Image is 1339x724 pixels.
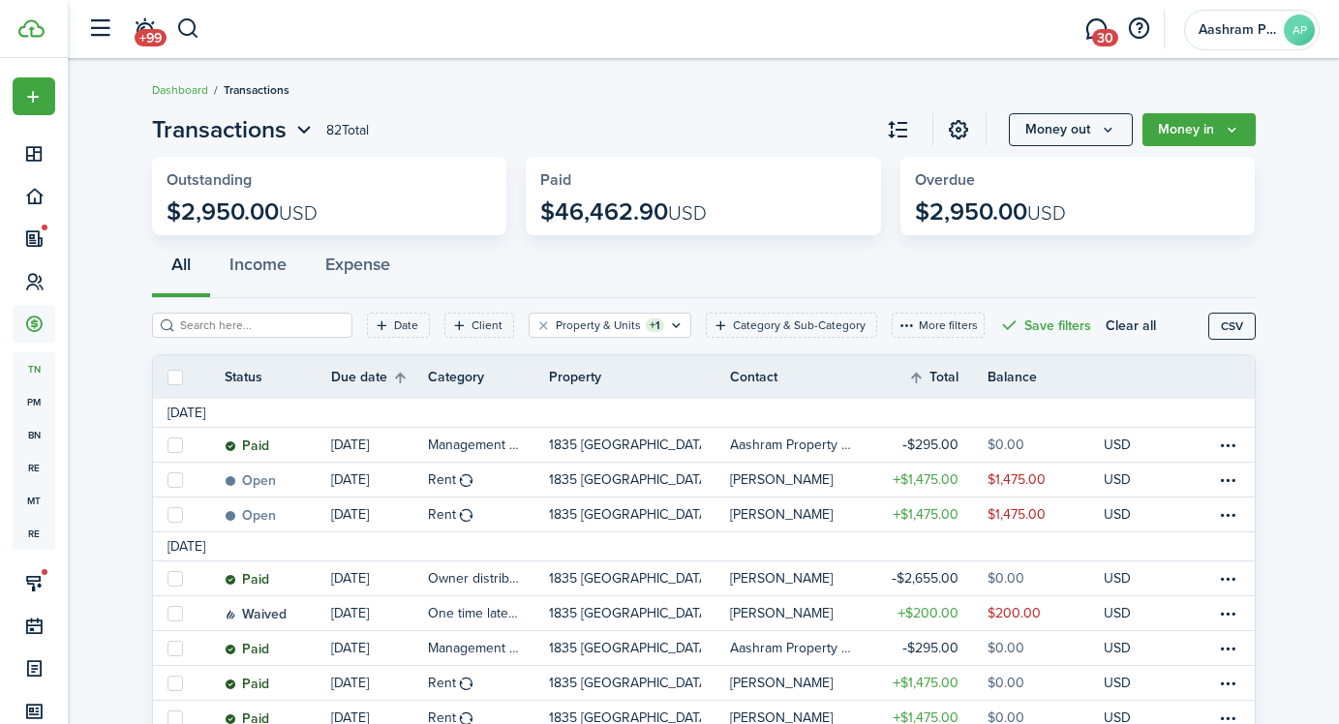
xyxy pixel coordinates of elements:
widget-stats-title: Overdue [915,171,1241,189]
p: [DATE] [331,469,369,490]
table-profile-info-text: [PERSON_NAME] [730,507,833,523]
a: Waived [225,596,331,630]
span: USD [668,198,707,227]
button: Clear all [1106,313,1156,338]
a: [DATE] [331,463,428,497]
a: $200.00 [871,596,988,630]
a: [DATE] [331,498,428,531]
table-amount-description: $200.00 [988,603,1041,623]
span: Transactions [224,81,289,99]
p: [DATE] [331,435,369,455]
a: $1,475.00 [871,498,988,531]
table-amount-title: $295.00 [902,435,959,455]
span: USD [1027,198,1066,227]
status: Open [225,473,276,489]
span: +99 [135,29,167,46]
p: 1835 [GEOGRAPHIC_DATA] ([GEOGRAPHIC_DATA]) [549,638,702,658]
button: Open menu [1142,113,1256,146]
p: USD [1104,673,1131,693]
table-amount-description: $1,475.00 [988,469,1046,490]
table-profile-info-text: [PERSON_NAME] [730,472,833,488]
a: [PERSON_NAME] [730,561,871,595]
a: Open [225,498,331,531]
a: 1835 [GEOGRAPHIC_DATA] ([GEOGRAPHIC_DATA]) [549,561,731,595]
p: $46,462.90 [540,198,707,226]
filter-tag: Open filter [367,313,430,338]
p: [DATE] [331,504,369,525]
p: [DATE] [331,638,369,658]
th: Sort [908,366,988,389]
button: Open menu [1009,113,1133,146]
table-info-title: Management fees [428,638,520,658]
p: 1835 [GEOGRAPHIC_DATA] ([GEOGRAPHIC_DATA]) [549,469,702,490]
a: Management fees [428,428,549,462]
button: Open menu [152,112,317,147]
button: Clear filter [535,317,552,333]
a: Paid [225,666,331,700]
th: Category [428,367,549,387]
a: $1,475.00 [871,666,988,700]
a: [DATE] [331,631,428,665]
table-amount-description: $0.00 [988,673,1024,693]
a: $1,475.00 [988,498,1104,531]
img: TenantCloud [18,19,45,38]
a: $295.00 [871,428,988,462]
a: $0.00 [988,561,1104,595]
button: Search [176,13,200,45]
button: Transactions [152,112,317,147]
th: Status [225,367,331,387]
table-profile-info-text: [PERSON_NAME] [730,606,833,621]
span: Transactions [152,112,287,147]
a: Paid [225,561,331,595]
status: Paid [225,642,269,657]
p: 1835 [GEOGRAPHIC_DATA] ([GEOGRAPHIC_DATA]) [549,504,702,525]
a: pm [13,385,55,418]
a: One time late fee [428,596,549,630]
a: Dashboard [152,81,208,99]
a: re [13,451,55,484]
input: Search here... [175,317,346,335]
table-profile-info-text: [PERSON_NAME] [730,571,833,587]
a: 1835 [GEOGRAPHIC_DATA] ([GEOGRAPHIC_DATA]) [549,666,731,700]
table-info-title: Owner distribution [428,568,520,588]
table-amount-title: $2,655.00 [892,568,959,588]
a: 1835 [GEOGRAPHIC_DATA] ([GEOGRAPHIC_DATA]) [549,498,731,531]
a: Aashram Property Management [730,428,871,462]
a: [PERSON_NAME] [730,498,871,531]
a: Rent [428,498,549,531]
status: Paid [225,677,269,692]
a: Notifications [126,5,163,54]
table-amount-description: $0.00 [988,638,1024,658]
avatar-text: AP [1284,15,1315,45]
status: Waived [225,607,287,622]
button: More filters [892,313,985,338]
p: [DATE] [331,603,369,623]
p: 1835 [GEOGRAPHIC_DATA] ([GEOGRAPHIC_DATA]) [549,435,702,455]
filter-tag: Open filter [529,313,691,338]
button: Open resource center [1122,13,1155,45]
header-page-total: 82 Total [326,120,369,140]
table-info-title: Management fees [428,435,520,455]
a: [DATE] [331,428,428,462]
p: [DATE] [331,568,369,588]
a: Rent [428,463,549,497]
p: $2,950.00 [167,198,318,226]
a: [DATE] [331,596,428,630]
table-info-title: Rent [428,469,456,490]
table-amount-description: $0.00 [988,568,1024,588]
p: USD [1104,435,1131,455]
status: Paid [225,572,269,588]
table-info-title: One time late fee [428,603,520,623]
button: CSV [1208,313,1256,340]
th: Contact [730,367,871,387]
span: bn [13,418,55,451]
a: $295.00 [871,631,988,665]
th: Balance [988,367,1104,387]
th: Sort [331,366,428,389]
a: $0.00 [988,631,1104,665]
table-info-title: Rent [428,673,456,693]
a: Aashram Property Management [730,631,871,665]
table-amount-title: $1,475.00 [893,504,959,525]
a: USD [1104,631,1157,665]
button: Open menu [13,77,55,115]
